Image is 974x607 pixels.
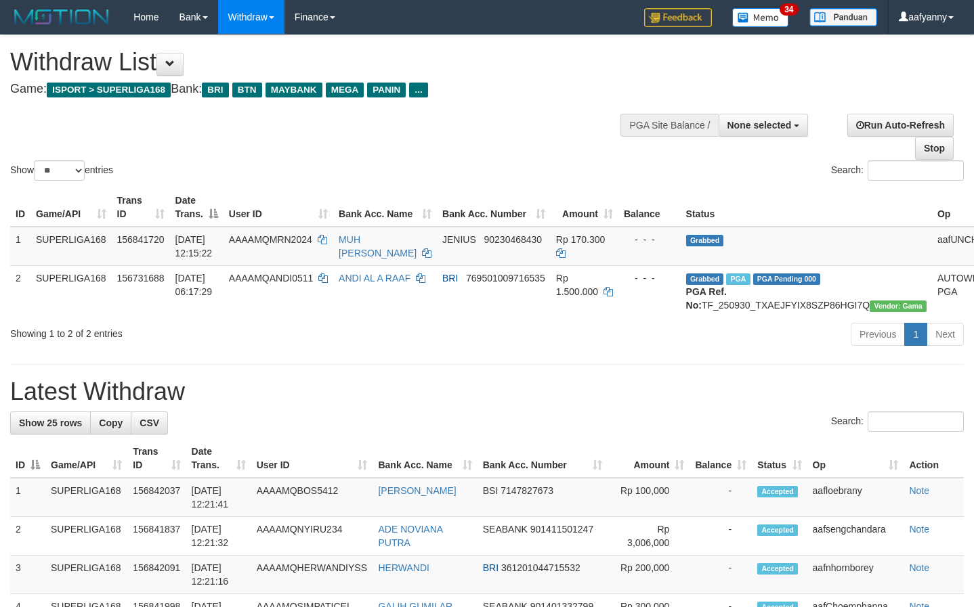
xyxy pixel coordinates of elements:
td: Rp 200,000 [608,556,690,594]
div: - - - [624,271,675,285]
span: BRI [442,273,458,284]
h4: Game: Bank: [10,83,636,96]
span: Copy [99,418,123,428]
div: Showing 1 to 2 of 2 entries [10,321,396,340]
span: AAAAMQANDI0511 [229,273,314,284]
span: Copy 361201044715532 to clipboard [501,562,580,573]
th: ID: activate to sort column descending [10,439,45,478]
span: MEGA [326,83,364,97]
td: TF_250930_TXAEJFYIX8SZP86HGI7Q [681,265,932,317]
td: [DATE] 12:21:41 [186,478,251,517]
td: AAAAMQBOS5412 [251,478,373,517]
td: Rp 3,006,000 [608,517,690,556]
th: Amount: activate to sort column ascending [608,439,690,478]
a: Stop [915,137,954,160]
span: Copy 90230468430 to clipboard [484,234,543,245]
th: Status: activate to sort column ascending [752,439,807,478]
th: User ID: activate to sort column ascending [251,439,373,478]
td: 156841837 [127,517,186,556]
td: 156842037 [127,478,186,517]
span: ISPORT > SUPERLIGA168 [47,83,171,97]
span: Copy 901411501247 to clipboard [530,524,593,535]
th: Trans ID: activate to sort column ascending [127,439,186,478]
span: Accepted [757,524,798,536]
label: Search: [831,160,964,181]
span: Copy 7147827673 to clipboard [501,485,553,496]
a: ADE NOVIANA PUTRA [378,524,442,548]
span: CSV [140,418,159,428]
td: 3 [10,556,45,594]
span: 156841720 [117,234,165,245]
td: - [690,517,752,556]
span: Accepted [757,486,798,497]
div: PGA Site Balance / [620,114,718,137]
td: SUPERLIGA168 [45,478,127,517]
th: Bank Acc. Number: activate to sort column ascending [437,188,551,227]
a: Previous [851,323,905,346]
th: Bank Acc. Number: activate to sort column ascending [478,439,608,478]
span: 156731688 [117,273,165,284]
span: PGA Pending [753,273,821,285]
td: - [690,478,752,517]
a: [PERSON_NAME] [378,485,456,496]
td: AAAAMQNYIRU234 [251,517,373,556]
span: None selected [727,120,792,131]
td: SUPERLIGA168 [30,265,112,317]
label: Show entries [10,160,113,181]
span: Grabbed [686,273,724,285]
td: SUPERLIGA168 [45,517,127,556]
img: MOTION_logo.png [10,7,113,27]
span: Vendor URL: https://trx31.1velocity.biz [870,300,927,312]
img: Button%20Memo.svg [732,8,789,27]
td: Rp 100,000 [608,478,690,517]
b: PGA Ref. No: [686,286,727,311]
th: ID [10,188,30,227]
img: panduan.png [809,8,877,26]
th: Balance: activate to sort column ascending [690,439,752,478]
span: BTN [232,83,262,97]
a: Note [909,562,929,573]
th: User ID: activate to sort column ascending [224,188,333,227]
td: aafnhornborey [807,556,904,594]
td: AAAAMQHERWANDIYSS [251,556,373,594]
td: 1 [10,227,30,266]
span: Grabbed [686,235,724,246]
button: None selected [719,114,809,137]
a: Next [927,323,964,346]
span: PANIN [367,83,406,97]
a: Show 25 rows [10,411,91,434]
span: Show 25 rows [19,418,82,428]
th: Game/API: activate to sort column ascending [30,188,112,227]
a: MUH [PERSON_NAME] [339,234,417,258]
a: 1 [904,323,927,346]
label: Search: [831,411,964,432]
div: - - - [624,233,675,246]
span: [DATE] 06:17:29 [175,273,213,297]
td: 2 [10,517,45,556]
h1: Withdraw List [10,49,636,76]
td: SUPERLIGA168 [30,227,112,266]
td: - [690,556,752,594]
th: Game/API: activate to sort column ascending [45,439,127,478]
th: Bank Acc. Name: activate to sort column ascending [333,188,437,227]
a: ANDI AL A RAAF [339,273,410,284]
th: Op: activate to sort column ascending [807,439,904,478]
span: Marked by aafromsomean [726,273,750,285]
td: aafsengchandara [807,517,904,556]
span: [DATE] 12:15:22 [175,234,213,258]
th: Date Trans.: activate to sort column descending [170,188,224,227]
span: 34 [780,3,798,16]
img: Feedback.jpg [644,8,712,27]
h1: Latest Withdraw [10,378,964,405]
a: CSV [131,411,168,434]
th: Balance [618,188,681,227]
a: Note [909,485,929,496]
span: BSI [483,485,499,496]
td: 156842091 [127,556,186,594]
th: Status [681,188,932,227]
td: 2 [10,265,30,317]
span: Rp 170.300 [556,234,605,245]
span: Accepted [757,563,798,575]
span: ... [409,83,427,97]
td: SUPERLIGA168 [45,556,127,594]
